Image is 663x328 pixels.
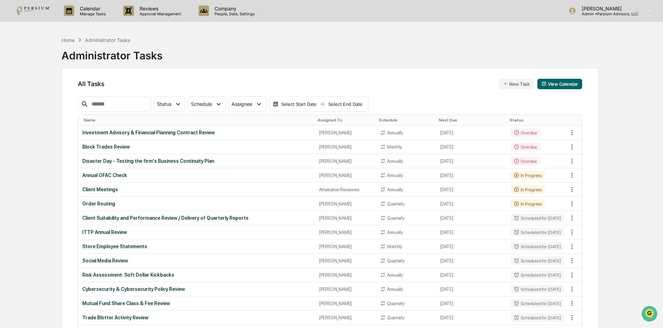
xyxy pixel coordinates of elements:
[69,118,84,123] span: Pylon
[74,11,109,16] p: Manage Tasks
[232,101,252,107] span: Assignee
[511,128,540,137] div: Overdue
[82,301,311,306] div: Mutual Fund Share Class & Fee Review
[82,187,311,192] div: Client Meetings
[49,117,84,123] a: Powered byPylon
[499,79,534,89] button: New Task
[4,98,47,110] a: 🔎Data Lookup
[511,256,564,265] div: Scheduled for [DATE]
[61,44,162,62] div: Administrator Tasks
[387,130,403,135] div: Annually
[576,11,638,16] p: Admin • Persium Advisors, LLC
[319,159,371,164] div: [PERSON_NAME]
[82,258,311,263] div: Social Media Review
[319,173,371,178] div: [PERSON_NAME]
[511,271,564,279] div: Scheduled for [DATE]
[82,173,311,178] div: Annual OFAC Check
[436,254,506,268] td: [DATE]
[319,101,325,107] img: arrow right
[209,11,258,16] p: People, Data, Settings
[85,37,130,43] div: Administrator Tasks
[191,101,212,107] span: Schedule
[4,85,48,97] a: 🖐️Preclearance
[511,214,564,222] div: Scheduled for [DATE]
[387,230,403,235] div: Annually
[14,101,44,108] span: Data Lookup
[387,216,404,221] div: Quarterly
[436,311,506,325] td: [DATE]
[387,258,404,263] div: Quarterly
[511,200,545,208] div: In Progress
[118,55,126,64] button: Start new chat
[82,286,311,292] div: Cybersecurity & Cybersecurity Policy Review
[74,6,109,11] p: Calendar
[511,313,564,322] div: Scheduled for [DATE]
[387,301,404,306] div: Quarterly
[511,157,540,165] div: Overdue
[82,244,311,249] div: Store Employee Statements
[82,215,311,221] div: Client Suitability and Performance Review / Delivery of Quarterly Reports
[7,88,12,94] div: 🖐️
[82,272,311,278] div: Risk Assessment: Soft Dollar Kickbacks
[319,216,371,221] div: [PERSON_NAME]
[319,230,371,235] div: [PERSON_NAME]
[379,118,433,123] div: Toggle SortBy
[78,80,104,87] span: All Tasks
[50,88,56,94] div: 🗄️
[14,87,45,94] span: Preclearance
[387,244,402,249] div: Monthly
[48,85,89,97] a: 🗄️Attestations
[641,305,660,324] iframe: Open customer support
[134,6,185,11] p: Reviews
[82,229,311,235] div: ITTP Annual Review
[568,118,582,123] div: Toggle SortBy
[157,101,171,107] span: Status
[17,7,50,15] img: logo
[511,143,540,151] div: Overdue
[24,53,114,60] div: Start new chat
[319,187,371,192] div: Attestation Reviewers
[436,239,506,254] td: [DATE]
[319,301,371,306] div: [PERSON_NAME]
[436,126,506,140] td: [DATE]
[134,11,185,16] p: Approval Management
[82,315,311,320] div: Trade Blotter Activity Review
[436,282,506,296] td: [DATE]
[82,201,311,207] div: Order Routing
[319,258,371,263] div: [PERSON_NAME]
[542,81,546,86] img: calendar
[436,296,506,311] td: [DATE]
[82,144,311,150] div: Block Trades Review
[273,101,278,107] img: calendar
[209,6,258,11] p: Company
[436,183,506,197] td: [DATE]
[318,118,373,123] div: Toggle SortBy
[511,299,564,308] div: Scheduled for [DATE]
[7,15,126,26] p: How can we help?
[319,287,371,292] div: [PERSON_NAME]
[387,201,404,207] div: Quarterly
[7,101,12,107] div: 🔎
[436,154,506,168] td: [DATE]
[319,315,371,320] div: [PERSON_NAME]
[326,101,364,107] div: Select End Date
[280,101,318,107] div: Select Start Date
[82,158,311,164] div: Disaster Day - Testing the firm's Business Continuity Plan
[436,268,506,282] td: [DATE]
[387,144,402,150] div: Monthly
[436,225,506,239] td: [DATE]
[436,140,506,154] td: [DATE]
[61,37,75,43] div: Home
[511,285,564,293] div: Scheduled for [DATE]
[511,228,564,236] div: Scheduled for [DATE]
[319,201,371,207] div: [PERSON_NAME]
[82,130,311,135] div: Investment Advisory & Financial Planning Contract Review
[387,315,404,320] div: Quarterly
[510,118,565,123] div: Toggle SortBy
[387,159,403,164] div: Annually
[24,60,88,66] div: We're available if you need us!
[576,6,638,11] p: [PERSON_NAME]
[319,130,371,135] div: [PERSON_NAME]
[57,87,86,94] span: Attestations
